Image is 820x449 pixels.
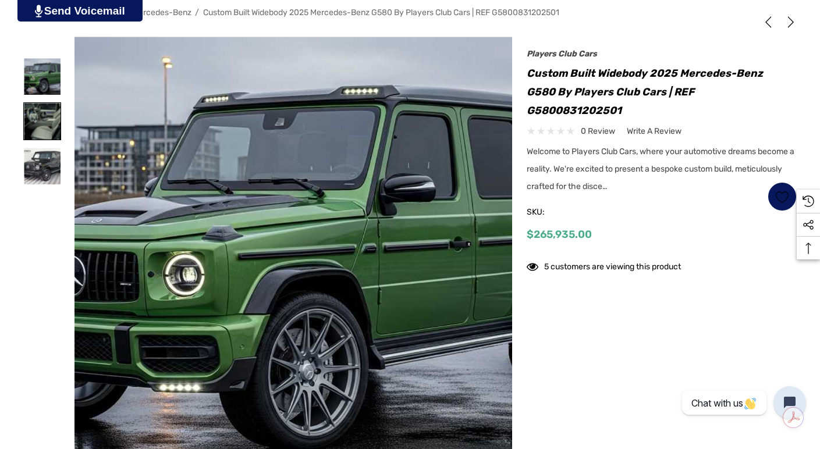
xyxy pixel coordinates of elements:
span: 0 review [581,124,615,138]
img: For Sale: Custom Built Widebody 2025 Mercedes-Benz G580 by Players Club Cars | REF G5800831202501 [24,148,61,184]
span: SKU: [527,204,585,220]
span: Write a Review [627,126,681,137]
a: Players Club Cars [527,49,597,59]
img: For Sale: Custom Built Widebody 2025 Mercedes-Benz G580 by Players Club Cars | REF G5800831202501 [24,58,61,95]
span: Welcome to Players Club Cars, where your automotive dreams become a reality. We're excited to pre... [527,147,794,191]
div: 5 customers are viewing this product [527,256,681,274]
a: Mercedes-Benz [132,8,191,17]
nav: Breadcrumb [23,2,797,23]
span: $265,935.00 [527,228,592,241]
a: Wish List [768,182,797,211]
img: PjwhLS0gR2VuZXJhdG9yOiBHcmF2aXQuaW8gLS0+PHN2ZyB4bWxucz0iaHR0cDovL3d3dy53My5vcmcvMjAwMC9zdmciIHhtb... [35,5,42,17]
a: Previous [762,16,779,28]
svg: Top [797,243,820,254]
svg: Social Media [803,219,814,231]
h1: Custom Built Widebody 2025 Mercedes-Benz G580 by Players Club Cars | REF G5800831202501 [527,64,797,120]
a: Next [780,16,797,28]
a: Custom Built Widebody 2025 Mercedes-Benz G580 by Players Club Cars | REF G5800831202501 [203,8,559,17]
img: For Sale: Custom Built Widebody 2025 Mercedes-Benz G580 by Players Club Cars | REF G5800831202501 [24,103,61,140]
svg: Recently Viewed [803,195,814,207]
svg: Wish List [776,190,789,204]
a: Write a Review [627,124,681,138]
